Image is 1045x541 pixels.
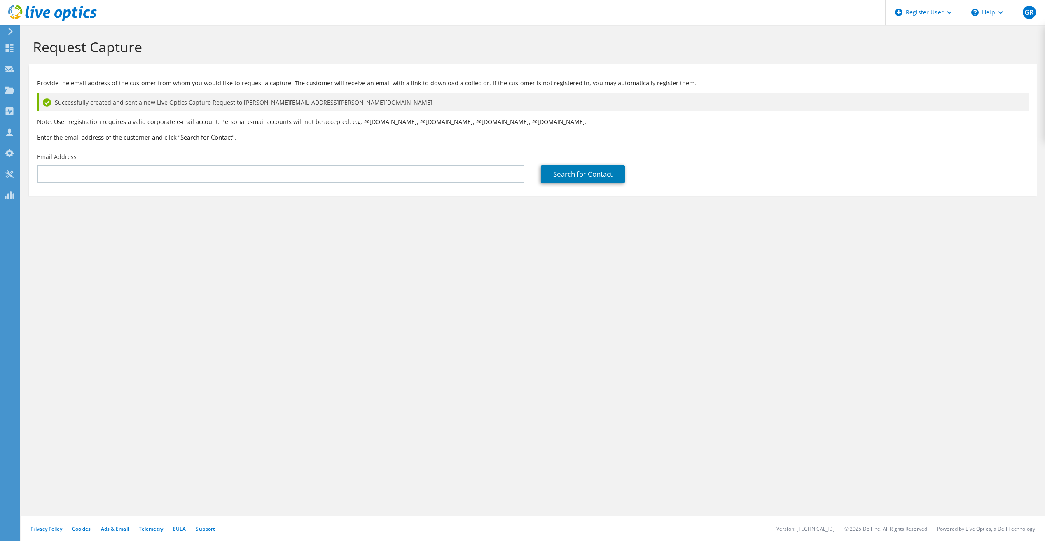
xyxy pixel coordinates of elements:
[937,525,1035,532] li: Powered by Live Optics, a Dell Technology
[776,525,835,532] li: Version: [TECHNICAL_ID]
[37,133,1029,142] h3: Enter the email address of the customer and click “Search for Contact”.
[55,98,432,107] span: Successfully created and sent a new Live Optics Capture Request to [PERSON_NAME][EMAIL_ADDRESS][P...
[37,79,1029,88] p: Provide the email address of the customer from whom you would like to request a capture. The cust...
[72,525,91,532] a: Cookies
[173,525,186,532] a: EULA
[139,525,163,532] a: Telemetry
[196,525,215,532] a: Support
[30,525,62,532] a: Privacy Policy
[1023,6,1036,19] span: GR
[37,117,1029,126] p: Note: User registration requires a valid corporate e-mail account. Personal e-mail accounts will ...
[844,525,927,532] li: © 2025 Dell Inc. All Rights Reserved
[101,525,129,532] a: Ads & Email
[33,38,1029,56] h1: Request Capture
[37,153,77,161] label: Email Address
[971,9,979,16] svg: \n
[541,165,625,183] a: Search for Contact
